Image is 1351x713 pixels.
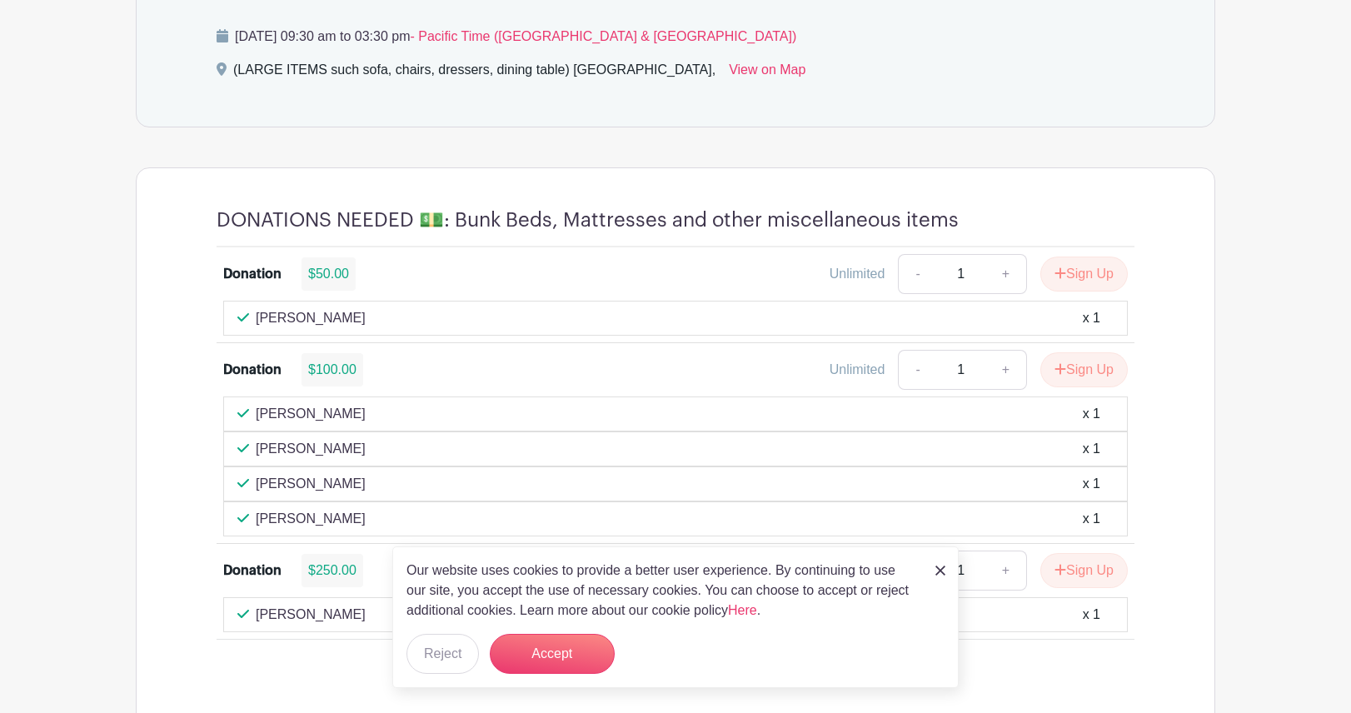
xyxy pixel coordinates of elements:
p: [PERSON_NAME] [256,308,366,328]
a: + [985,254,1027,294]
div: $100.00 [302,353,363,386]
button: Sign Up [1040,257,1128,292]
p: [PERSON_NAME] [256,509,366,529]
p: [PERSON_NAME] [256,404,366,424]
div: Unlimited [830,360,885,380]
a: - [898,350,936,390]
button: Sign Up [1040,553,1128,588]
div: $250.00 [302,554,363,587]
p: Our website uses cookies to provide a better user experience. By continuing to use our site, you ... [406,561,918,621]
a: + [985,350,1027,390]
div: Donation [223,561,282,581]
p: [PERSON_NAME] [256,474,366,494]
a: Here [728,603,757,617]
button: Accept [490,634,615,674]
a: View on Map [729,60,805,87]
a: - [898,254,936,294]
div: Donation [223,264,282,284]
h4: DONATIONS NEEDED 💵: Bunk Beds, Mattresses and other miscellaneous items [217,208,959,232]
div: Donation [223,360,282,380]
div: $50.00 [302,257,356,291]
div: x 1 [1083,404,1100,424]
div: x 1 [1083,605,1100,625]
img: close_button-5f87c8562297e5c2d7936805f587ecaba9071eb48480494691a3f1689db116b3.svg [935,566,945,576]
button: Sign Up [1040,352,1128,387]
span: - Pacific Time ([GEOGRAPHIC_DATA] & [GEOGRAPHIC_DATA]) [410,29,796,43]
p: [PERSON_NAME] [256,439,366,459]
div: x 1 [1083,439,1100,459]
p: [PERSON_NAME] [256,605,366,625]
div: x 1 [1083,308,1100,328]
div: x 1 [1083,474,1100,494]
div: (LARGE ITEMS such sofa, chairs, dressers, dining table) [GEOGRAPHIC_DATA], [233,60,715,87]
button: Reject [406,634,479,674]
div: x 1 [1083,509,1100,529]
a: + [985,551,1027,591]
div: Unlimited [830,264,885,284]
p: [DATE] 09:30 am to 03:30 pm [217,27,1134,47]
